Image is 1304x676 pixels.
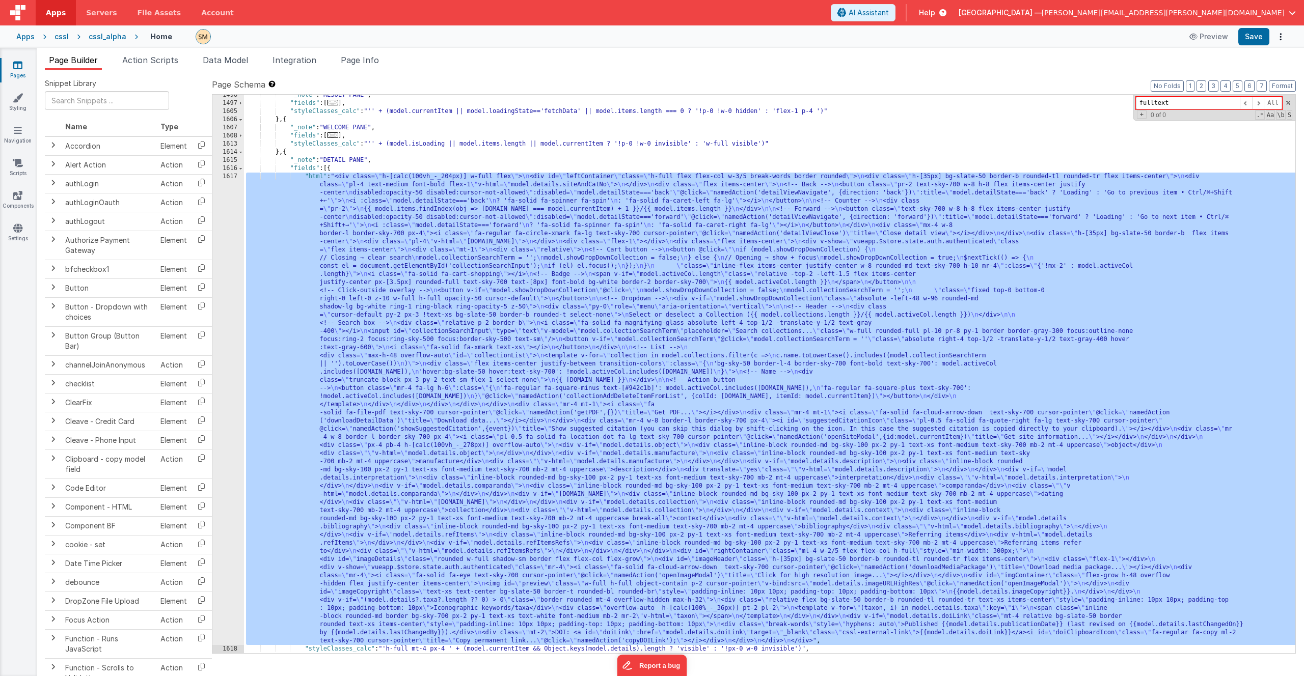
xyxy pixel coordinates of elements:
[1137,110,1147,119] span: Toggel Replace mode
[61,393,156,412] td: ClearFix
[212,156,244,164] div: 1615
[1276,110,1285,120] span: Whole Word Search
[86,8,117,18] span: Servers
[1266,110,1275,120] span: CaseSensitive Search
[61,535,156,554] td: cookie - set
[45,91,169,110] input: Search Snippets ...
[212,107,244,116] div: 1605
[203,55,248,65] span: Data Model
[959,8,1296,18] button: [GEOGRAPHIC_DATA] — [PERSON_NAME][EMAIL_ADDRESS][PERSON_NAME][DOMAIN_NAME]
[156,412,191,431] td: Element
[46,8,66,18] span: Apps
[341,55,379,65] span: Page Info
[61,431,156,449] td: Cleave - Phone Input
[61,554,156,573] td: Date Time Picker
[122,55,178,65] span: Action Scripts
[1183,29,1234,45] button: Preview
[212,116,244,124] div: 1606
[16,32,35,42] div: Apps
[1287,110,1292,120] span: Search In Selection
[156,326,191,355] td: Element
[156,516,191,535] td: Element
[61,212,156,231] td: authLogout
[156,355,191,374] td: Action
[1264,97,1282,109] span: Alt-Enter
[212,91,244,99] div: 1496
[61,231,156,260] td: Authorize Payment Gateway
[1273,30,1288,44] button: Options
[212,99,244,107] div: 1497
[156,573,191,591] td: Action
[61,278,156,297] td: Button
[831,4,895,21] button: AI Assistant
[156,431,191,449] td: Element
[1255,110,1264,120] span: RegExp Search
[156,136,191,156] td: Element
[1197,80,1206,92] button: 2
[156,535,191,554] td: Action
[49,55,98,65] span: Page Builder
[1147,111,1170,119] span: 0 of 0
[156,155,191,174] td: Action
[150,33,172,40] h4: Home
[156,591,191,610] td: Element
[327,132,338,138] span: ...
[156,193,191,212] td: Action
[212,124,244,132] div: 1607
[61,412,156,431] td: Cleave - Credit Card
[160,122,178,131] span: Type
[959,8,1042,18] span: [GEOGRAPHIC_DATA] —
[1042,8,1285,18] span: [PERSON_NAME][EMAIL_ADDRESS][PERSON_NAME][DOMAIN_NAME]
[156,212,191,231] td: Action
[1257,80,1267,92] button: 7
[61,610,156,629] td: Focus Action
[61,573,156,591] td: debounce
[156,478,191,497] td: Element
[212,78,265,91] span: Page Schema
[156,231,191,260] td: Element
[61,591,156,610] td: DropZone File Upload
[61,497,156,516] td: Component - HTML
[61,155,156,174] td: Alert Action
[61,374,156,393] td: checklist
[61,136,156,156] td: Accordion
[156,174,191,193] td: Action
[212,140,244,148] div: 1613
[1208,80,1218,92] button: 3
[61,478,156,497] td: Code Editor
[156,278,191,297] td: Element
[45,78,96,89] span: Snippet Library
[61,260,156,278] td: bfcheckbox1
[138,8,181,18] span: File Assets
[212,148,244,156] div: 1614
[1244,80,1255,92] button: 6
[156,629,191,658] td: Action
[919,8,935,18] span: Help
[212,164,244,173] div: 1616
[61,326,156,355] td: Button Group (Button Bar)
[327,100,338,105] span: ...
[156,554,191,573] td: Element
[196,30,210,44] img: e9616e60dfe10b317d64a5e98ec8e357
[1151,80,1184,92] button: No Folds
[212,173,244,645] div: 1617
[212,132,244,140] div: 1608
[1136,97,1240,109] input: Search for
[617,655,687,676] iframe: Marker.io feedback button
[61,174,156,193] td: authLogin
[61,297,156,326] td: Button - Dropdown with choices
[61,629,156,658] td: Function - Runs JavaScript
[89,32,126,42] div: cssl_alpha
[1269,80,1296,92] button: Format
[1220,80,1231,92] button: 4
[1238,28,1269,45] button: Save
[212,645,244,653] div: 1618
[61,449,156,478] td: Clipboard - copy model field
[55,32,69,42] div: cssl
[156,260,191,278] td: Element
[156,297,191,326] td: Element
[61,516,156,535] td: Component BF
[65,122,87,131] span: Name
[156,497,191,516] td: Element
[849,8,889,18] span: AI Assistant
